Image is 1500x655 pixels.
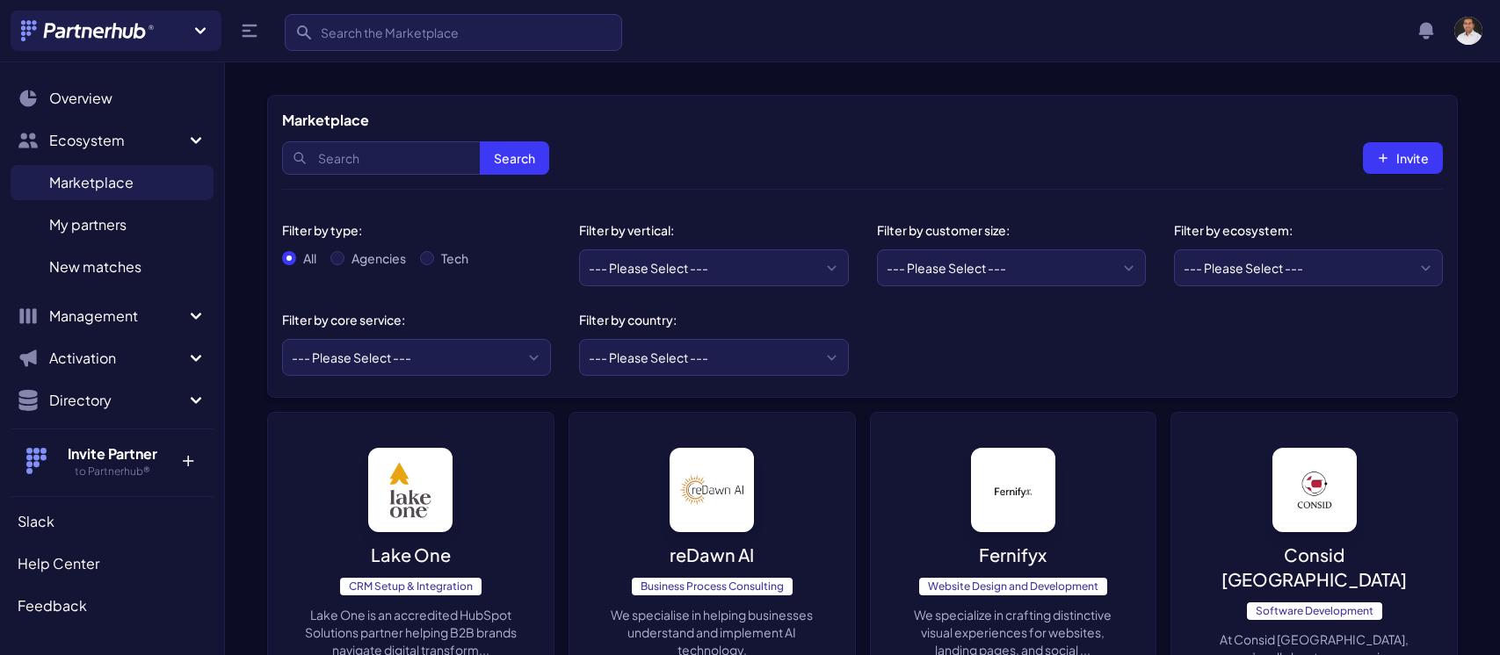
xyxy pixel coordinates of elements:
[670,448,754,532] img: image_alt
[282,311,537,328] div: Filter by core service:
[49,88,112,109] span: Overview
[49,348,185,369] span: Activation
[169,443,207,471] p: +
[1174,221,1429,239] div: Filter by ecosystem:
[1247,602,1382,620] span: Software Development
[371,543,451,567] p: Lake One
[351,249,406,267] label: Agencies
[480,141,549,175] button: Search
[877,221,1132,239] div: Filter by customer size:
[55,443,169,464] h4: Invite Partner
[11,165,214,200] a: Marketplace
[55,464,169,479] h5: to Partnerhub®
[579,311,834,328] div: Filter by country:
[1207,543,1422,592] p: Consid [GEOGRAPHIC_DATA]
[282,110,369,131] h5: Marketplace
[1454,17,1482,45] img: user photo
[441,249,468,267] label: Tech
[11,546,214,581] a: Help Center
[579,221,834,239] div: Filter by vertical:
[670,543,754,567] p: reDawn AI
[1272,448,1357,532] img: image_alt
[11,249,214,284] a: New matches
[1363,142,1443,174] button: Invite
[18,553,99,574] span: Help Center
[11,341,214,376] button: Activation
[18,595,87,616] span: Feedback
[11,383,214,418] button: Directory
[49,172,134,193] span: Marketplace
[632,578,793,595] span: Business Process Consulting
[979,543,1047,567] p: Fernifyx
[11,299,214,334] button: Management
[11,123,214,158] button: Ecosystem
[11,588,214,623] a: Feedback
[49,256,141,277] span: New matches
[49,130,185,151] span: Ecosystem
[11,81,214,116] a: Overview
[21,20,156,41] img: Partnerhub® Logo
[282,221,537,239] div: Filter by type:
[11,207,214,242] a: My partners
[49,306,185,327] span: Management
[18,511,54,532] span: Slack
[282,141,549,175] input: Search
[11,504,214,539] a: Slack
[971,448,1055,532] img: image_alt
[49,214,127,235] span: My partners
[49,390,185,411] span: Directory
[11,428,214,493] button: Invite Partner to Partnerhub® +
[303,249,316,267] label: All
[919,578,1107,595] span: Website Design and Development
[340,578,482,595] span: CRM Setup & Integration
[368,448,453,532] img: image_alt
[285,14,622,51] input: Search the Marketplace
